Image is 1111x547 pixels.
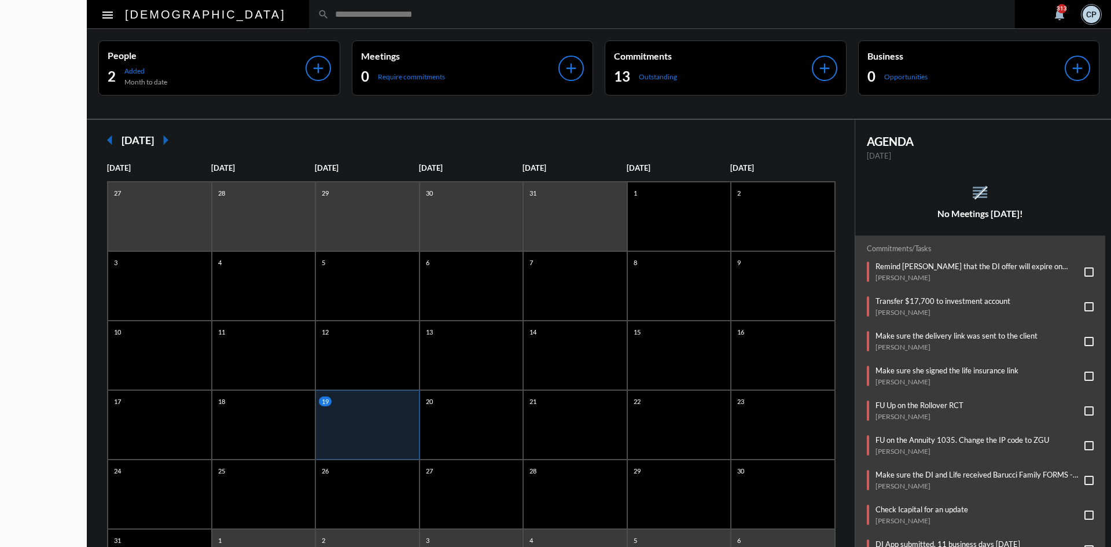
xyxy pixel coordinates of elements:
[319,397,332,406] p: 19
[527,535,536,545] p: 4
[108,67,116,86] h2: 2
[875,343,1038,351] p: [PERSON_NAME]
[875,401,963,410] p: FU Up on the Rollover RCT
[319,258,328,267] p: 5
[875,273,1079,282] p: [PERSON_NAME]
[875,296,1010,306] p: Transfer $17,700 to investment account
[319,188,332,198] p: 29
[527,188,539,198] p: 31
[631,466,643,476] p: 29
[867,50,1065,61] p: Business
[361,67,369,86] h2: 0
[867,134,1094,148] h2: AGENDA
[816,60,833,76] mat-icon: add
[361,50,559,61] p: Meetings
[423,535,432,545] p: 3
[318,9,329,20] mat-icon: search
[867,67,875,86] h2: 0
[111,327,124,337] p: 10
[215,466,228,476] p: 25
[154,129,177,152] mat-icon: arrow_right
[423,188,436,198] p: 30
[631,327,643,337] p: 15
[875,331,1038,340] p: Make sure the delivery link was sent to the client
[1057,4,1066,13] div: 313
[108,50,306,61] p: People
[631,397,643,406] p: 22
[867,244,1094,253] h2: Commitments/Tasks
[734,258,744,267] p: 9
[315,163,419,172] p: [DATE]
[875,482,1079,490] p: [PERSON_NAME]
[631,535,640,545] p: 5
[215,258,225,267] p: 4
[527,466,539,476] p: 28
[319,535,328,545] p: 2
[215,327,228,337] p: 11
[734,188,744,198] p: 2
[734,397,747,406] p: 23
[111,466,124,476] p: 24
[215,397,228,406] p: 18
[875,505,968,514] p: Check Icapital for an update
[527,258,536,267] p: 7
[124,78,167,86] p: Month to date
[523,163,627,172] p: [DATE]
[884,72,928,81] p: Opportunities
[1053,8,1066,21] mat-icon: notifications
[875,516,968,525] p: [PERSON_NAME]
[875,308,1010,317] p: [PERSON_NAME]
[423,397,436,406] p: 20
[631,258,640,267] p: 8
[734,466,747,476] p: 30
[423,258,432,267] p: 6
[111,535,124,545] p: 31
[527,397,539,406] p: 21
[970,183,989,202] mat-icon: reorder
[211,163,315,172] p: [DATE]
[419,163,523,172] p: [DATE]
[101,8,115,22] mat-icon: Side nav toggle icon
[319,466,332,476] p: 26
[627,163,731,172] p: [DATE]
[875,470,1079,479] p: Make sure the DI and Life received Barucci Family FORMS - Switch Policies
[1083,6,1100,23] div: CP
[423,466,436,476] p: 27
[1069,60,1086,76] mat-icon: add
[734,327,747,337] p: 16
[734,535,744,545] p: 6
[107,163,211,172] p: [DATE]
[111,258,120,267] p: 3
[639,72,677,81] p: Outstanding
[310,60,326,76] mat-icon: add
[96,3,119,26] button: Toggle sidenav
[215,535,225,545] p: 1
[875,435,1049,445] p: FU on the Annuity 1035. Change the IP code to ZGU
[614,67,630,86] h2: 13
[215,188,228,198] p: 28
[614,50,812,61] p: Commitments
[125,5,286,24] h2: [DEMOGRAPHIC_DATA]
[730,163,834,172] p: [DATE]
[875,377,1018,386] p: [PERSON_NAME]
[527,327,539,337] p: 14
[875,262,1079,271] p: Remind [PERSON_NAME] that the DI offer will expire on 8/27
[111,397,124,406] p: 17
[875,412,963,421] p: [PERSON_NAME]
[867,151,1094,160] p: [DATE]
[875,366,1018,375] p: Make sure she signed the life insurance link
[111,188,124,198] p: 27
[378,72,445,81] p: Require commitments
[631,188,640,198] p: 1
[98,129,122,152] mat-icon: arrow_left
[423,327,436,337] p: 13
[563,60,579,76] mat-icon: add
[875,447,1049,456] p: [PERSON_NAME]
[855,208,1106,219] h5: No Meetings [DATE]!
[122,134,154,146] h2: [DATE]
[124,67,167,75] p: Added
[319,327,332,337] p: 12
